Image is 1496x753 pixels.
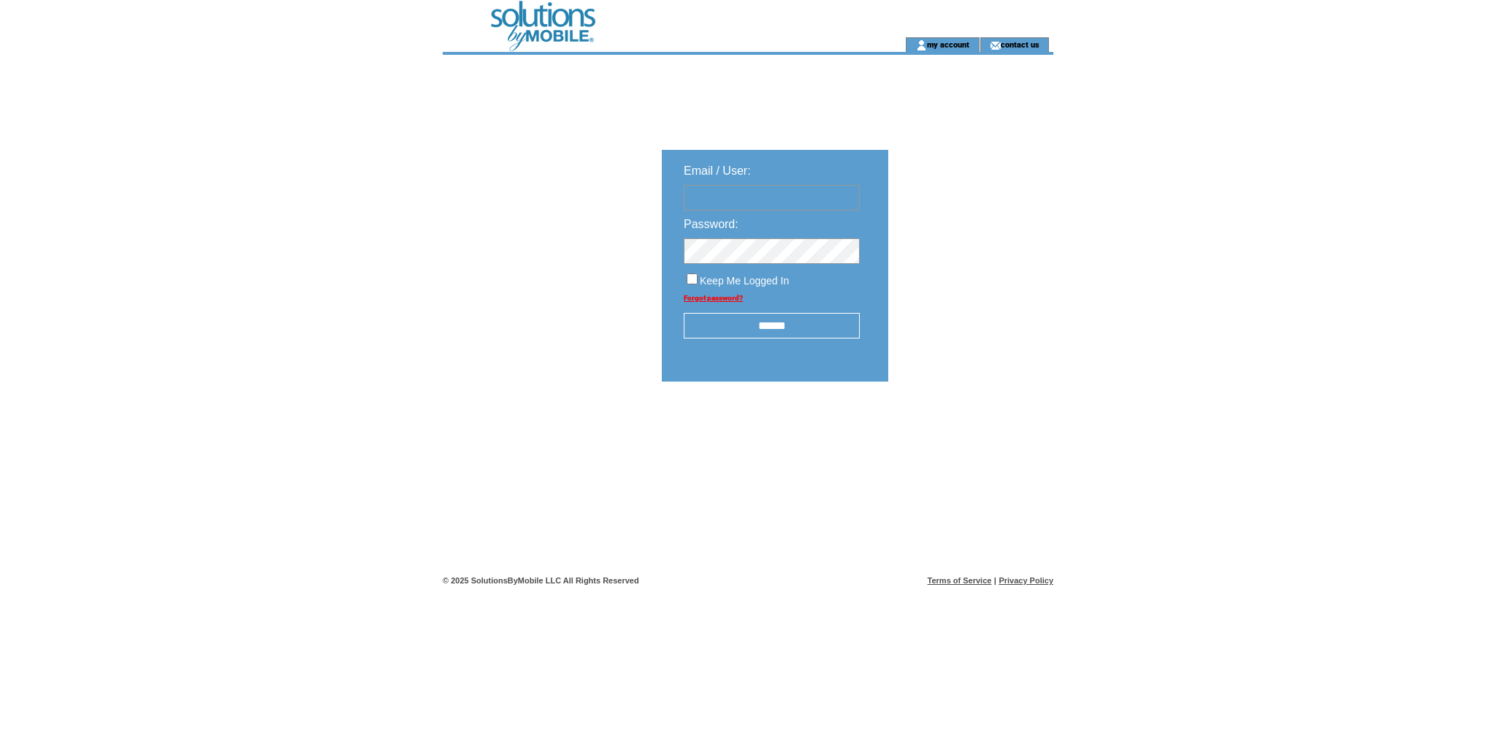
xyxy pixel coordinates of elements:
img: contact_us_icon.gif;jsessionid=384D4D8529D0E31BDA85ACE8C0ADF3D8 [990,39,1001,51]
span: © 2025 SolutionsByMobile LLC All Rights Reserved [443,576,639,585]
img: account_icon.gif;jsessionid=384D4D8529D0E31BDA85ACE8C0ADF3D8 [916,39,927,51]
img: transparent.png;jsessionid=384D4D8529D0E31BDA85ACE8C0ADF3D8 [931,418,1004,436]
a: Forgot password? [684,294,743,302]
span: Keep Me Logged In [700,275,789,287]
a: Privacy Policy [999,576,1053,585]
a: contact us [1001,39,1039,49]
span: Email / User: [684,164,751,177]
a: my account [927,39,969,49]
span: | [994,576,996,585]
a: Terms of Service [928,576,992,585]
span: Password: [684,218,739,230]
